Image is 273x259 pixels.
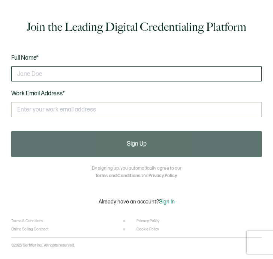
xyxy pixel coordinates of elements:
span: Full Name* [11,54,39,62]
input: Jane Doe [11,66,262,81]
h1: Join the Leading Digital Credentialing Platform [27,20,246,35]
p: ©2025 Sertifier Inc.. All rights reserved. [11,243,75,248]
button: Sign Up [11,131,262,157]
a: Terms and Conditions [95,173,141,179]
input: Enter your work email address [11,102,262,117]
a: Privacy Policy [136,219,159,223]
span: Sign In [159,199,175,205]
p: Already have an account? [99,199,175,205]
span: Sign Up [127,141,147,147]
span: Work Email Address* [11,90,65,97]
a: Online Selling Contract [11,227,48,232]
a: Terms & Conditions [11,219,43,223]
a: Privacy Policy [148,173,177,179]
p: By signing up, you automatically agree to our and . [92,165,181,180]
a: Cookie Policy [136,227,159,232]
